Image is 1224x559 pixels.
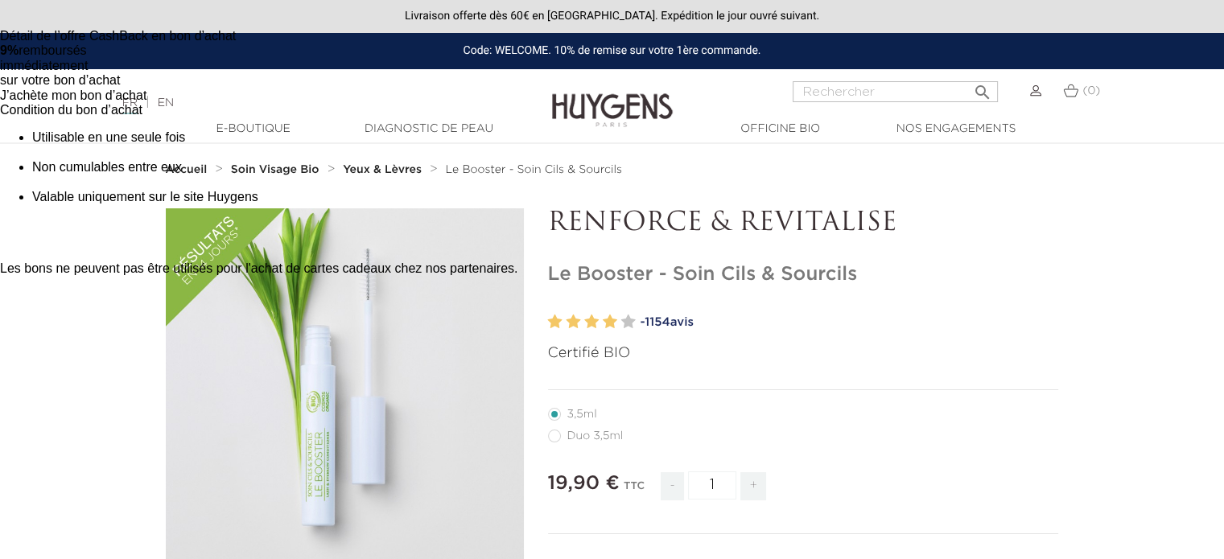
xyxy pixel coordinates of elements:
[967,76,996,98] button: 
[584,310,599,334] label: 3
[548,408,616,421] label: 3,5ml
[445,163,621,176] a: Le Booster - Soin Cils & Sourcils
[645,316,670,328] span: 1154
[641,310,1059,335] a: -1154avis
[624,469,645,512] div: TTC
[700,121,861,138] a: Officine Bio
[688,471,736,499] input: Quantité
[876,121,1036,138] a: Nos engagements
[445,164,621,175] span: Le Booster - Soin Cils & Sourcils
[566,310,580,334] label: 2
[548,430,643,442] label: Duo 3,5ml
[548,263,1059,286] h1: Le Booster - Soin Cils & Sourcils
[621,310,636,334] label: 5
[548,474,620,493] span: 19,90 €
[603,310,617,334] label: 4
[548,343,1059,364] p: Certifié BIO
[793,81,998,102] input: Rechercher
[548,208,1059,239] p: RENFORCE & REVITALISE
[548,310,563,334] label: 1
[740,472,766,500] span: +
[1082,85,1100,97] span: (0)
[972,78,991,97] i: 
[552,68,673,129] img: Huygens
[661,472,683,500] span: -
